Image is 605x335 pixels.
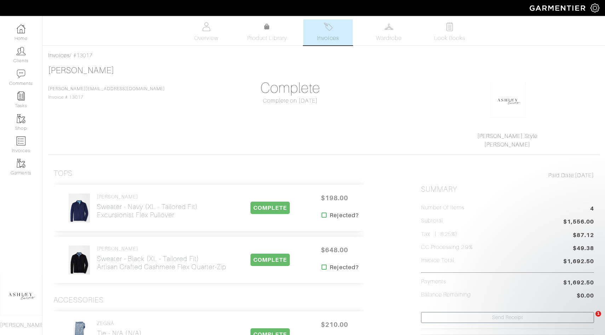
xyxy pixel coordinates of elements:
span: COMPLETE [250,202,290,214]
span: $648.00 [313,242,356,258]
strong: Rejected? [330,211,358,220]
span: COMPLETE [250,254,290,266]
img: LZFKQhKFCbULyF8ab7JdSw8c [68,245,90,275]
h3: Accessories [53,296,104,305]
img: clients-icon-6bae9207a08558b7cb47a8932f037763ab4055f8c8b6bfacd5dc20c3e0201464.png [17,47,25,56]
span: Invoice # 13017 [48,86,165,100]
h2: Sweater - Navy (XL - Tailored Fit) Excursionist Flex Pullover [97,203,198,219]
img: garments-icon-b7da505a4dc4fd61783c78ac3ca0ef83fa9d6f193b1c9dc38574b1d14d53ca28.png [17,159,25,168]
h5: Invoice Total [421,257,455,264]
h2: Summary [421,185,594,194]
span: Product Library [247,34,287,42]
img: basicinfo-40fd8af6dae0f16599ec9e87c0ef1c0a1fdea2edbe929e3d69a839185d80c458.svg [202,22,211,31]
img: dashboard-icon-dbcd8f5a0b271acd01030246c82b418ddd0df26cd7fceb0bd07c9910d44c42f6.png [17,24,25,33]
h5: Subtotal [421,218,443,224]
a: Invoices [48,52,70,59]
a: Product Library [242,23,292,42]
img: comment-icon-a0a6a9ef722e966f86d9cbdc48e553b5cf19dbc54f86b18d962a5391bc8f6eb6.png [17,69,25,78]
h5: Tax ( : 8.25%) [421,231,458,238]
span: Invoices [317,34,339,42]
span: Paid Date: [548,172,575,179]
h1: Complete [204,80,377,97]
a: Invoices [303,19,353,45]
h4: [PERSON_NAME] [97,194,198,200]
span: Overview [194,34,218,42]
h5: Number of Items [421,204,465,211]
span: Wardrobe [376,34,402,42]
span: $1,556.00 [563,218,594,227]
img: wardrobe-487a4870c1b7c33e795ec22d11cfc2ed9d08956e64fb3008fe2437562e282088.svg [385,22,393,31]
img: okhkJxsQsug8ErY7G9ypRsDh.png [490,82,526,118]
a: Overview [181,19,231,45]
span: $1,692.50 [563,257,594,267]
div: [DATE] [421,171,594,180]
img: wdzrjCPDRgbv5cP7h56wNBCp [68,193,90,223]
a: [PERSON_NAME] [484,141,530,148]
a: [PERSON_NAME] Style [477,133,537,139]
img: orders-27d20c2124de7fd6de4e0e44c1d41de31381a507db9b33961299e4e07d508b8c.svg [324,22,333,31]
span: $210.00 [313,317,356,332]
span: Look Books [434,34,466,42]
a: [PERSON_NAME][EMAIL_ADDRESS][DOMAIN_NAME] [48,86,165,91]
span: $49.38 [573,244,594,254]
span: $87.12 [573,231,594,239]
a: Wardrobe [364,19,414,45]
a: Send Receipt [421,312,594,323]
strong: Rejected? [330,263,358,272]
a: [PERSON_NAME] [48,66,114,75]
h5: CC Processing 2.9% [421,244,473,251]
a: Look Books [425,19,474,45]
img: todo-9ac3debb85659649dc8f770b8b6100bb5dab4b48dedcbae339e5042a72dfd3cc.svg [445,22,454,31]
iframe: Intercom live chat [581,311,598,328]
h5: Payments [421,278,446,285]
a: [PERSON_NAME] Sweater - Black (XL - Tailored Fit)Artisan Crafted Cashmere Flex Quarter-Zip [97,246,226,271]
img: reminder-icon-8004d30b9f0a5d33ae49ab947aed9ed385cf756f9e5892f1edd6e32f2345188e.png [17,92,25,100]
h5: Balance Remaining [421,291,471,298]
img: gear-icon-white-bd11855cb880d31180b6d7d6211b90ccbf57a29d726f0c71d8c61bd08dd39cc2.png [590,4,599,12]
img: garments-icon-b7da505a4dc4fd61783c78ac3ca0ef83fa9d6f193b1c9dc38574b1d14d53ca28.png [17,114,25,123]
span: 1 [595,311,601,317]
img: garmentier-logo-header-white-b43fb05a5012e4ada735d5af1a66efaba907eab6374d6393d1fbf88cb4ef424d.png [526,2,590,14]
h3: Tops [53,169,73,178]
a: [PERSON_NAME] Sweater - Navy (XL - Tailored Fit)Excursionist Flex Pullover [97,194,198,219]
h2: Sweater - Black (XL - Tailored Fit) Artisan Crafted Cashmere Flex Quarter-Zip [97,255,226,271]
div: / #13017 [48,51,599,60]
span: $198.00 [313,190,356,206]
span: 4 [590,204,594,214]
h4: [PERSON_NAME] [97,246,226,252]
h4: ZEGNA [97,320,163,327]
div: Complete on [DATE] [204,97,377,105]
img: orders-icon-0abe47150d42831381b5fb84f609e132dff9fe21cb692f30cb5eec754e2cba89.png [17,137,25,145]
